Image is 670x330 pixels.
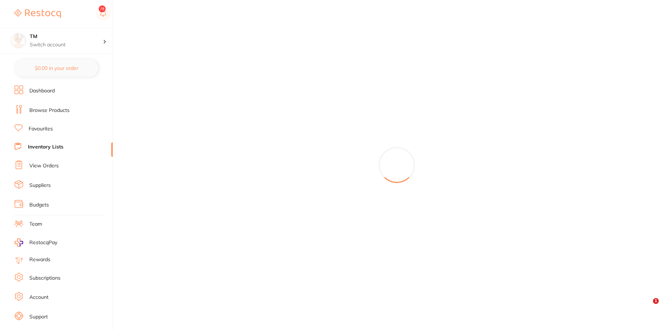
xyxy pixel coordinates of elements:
span: RestocqPay [29,239,57,246]
iframe: Intercom live chat [638,298,656,316]
a: RestocqPay [14,238,57,247]
a: Browse Products [29,107,70,114]
button: $0.00 in your order [14,59,98,77]
a: View Orders [29,162,59,170]
a: Account [29,294,49,301]
a: Support [29,313,48,321]
img: Restocq Logo [14,9,61,18]
a: Budgets [29,201,49,209]
a: Subscriptions [29,275,61,282]
a: Suppliers [29,182,51,189]
img: RestocqPay [14,238,23,247]
a: Team [29,221,42,228]
a: Restocq Logo [14,5,61,22]
p: Switch account [30,41,103,49]
a: Favourites [29,125,53,133]
a: Dashboard [29,87,55,95]
img: TM [11,33,26,48]
span: 1 [653,298,659,304]
a: Rewards [29,256,50,263]
h4: TM [30,33,103,40]
a: Inventory Lists [28,143,63,151]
